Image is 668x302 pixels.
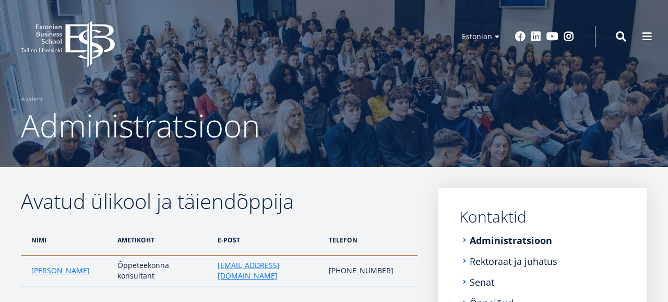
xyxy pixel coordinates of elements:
a: Avaleht [21,94,43,104]
th: telefon [324,225,417,255]
a: Senat [470,277,494,287]
td: [PHONE_NUMBER] [324,255,417,287]
h2: Avatud ülikool ja täiendõppija [21,188,417,214]
a: [EMAIL_ADDRESS][DOMAIN_NAME] [218,260,318,281]
td: Õppeteekonna konsultant [112,255,212,287]
th: ametikoht [112,225,212,255]
th: nimi [21,225,112,255]
a: Facebook [515,31,526,42]
th: e-post [212,225,323,255]
a: Youtube [546,31,558,42]
a: [PERSON_NAME] [31,265,90,276]
a: Administratsioon [470,235,552,246]
span: Administratsioon [21,104,260,147]
a: Instagram [564,31,574,42]
a: Rektoraat ja juhatus [470,256,557,266]
a: Linkedin [531,31,541,42]
a: Kontaktid [459,209,626,225]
